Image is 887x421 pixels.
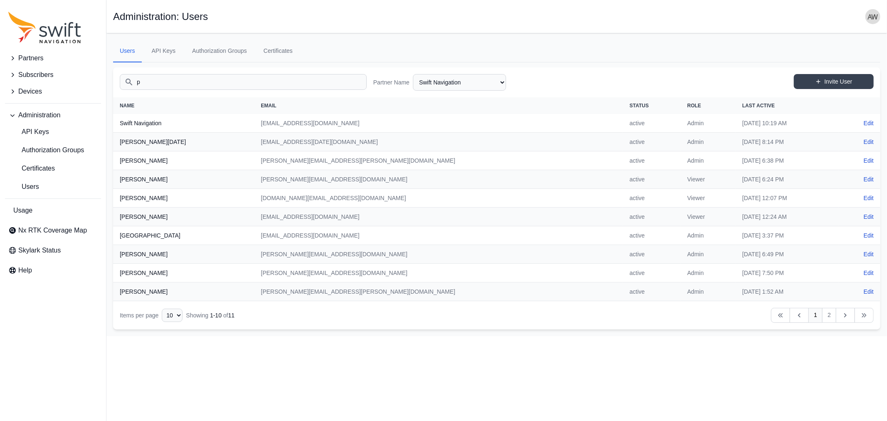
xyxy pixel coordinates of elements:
[623,97,681,114] th: Status
[113,40,142,62] a: Users
[736,189,839,208] td: [DATE] 12:07 PM
[8,163,55,173] span: Certificates
[864,250,874,258] a: Edit
[623,151,681,170] td: active
[864,194,874,202] a: Edit
[18,265,32,275] span: Help
[113,208,254,226] th: [PERSON_NAME]
[5,262,101,279] a: Help
[254,208,623,226] td: [EMAIL_ADDRESS][DOMAIN_NAME]
[5,124,101,140] a: API Keys
[864,156,874,165] a: Edit
[5,67,101,83] button: Subscribers
[254,189,623,208] td: [DOMAIN_NAME][EMAIL_ADDRESS][DOMAIN_NAME]
[113,97,254,114] th: Name
[254,151,623,170] td: [PERSON_NAME][EMAIL_ADDRESS][PERSON_NAME][DOMAIN_NAME]
[18,245,61,255] span: Skylark Status
[120,74,367,90] input: Search
[736,208,839,226] td: [DATE] 12:24 AM
[623,245,681,264] td: active
[5,160,101,177] a: Certificates
[681,97,736,114] th: Role
[113,151,254,170] th: [PERSON_NAME]
[681,282,736,301] td: Admin
[185,40,254,62] a: Authorization Groups
[681,189,736,208] td: Viewer
[736,226,839,245] td: [DATE] 3:37 PM
[8,182,39,192] span: Users
[254,282,623,301] td: [PERSON_NAME][EMAIL_ADDRESS][PERSON_NAME][DOMAIN_NAME]
[113,264,254,282] th: [PERSON_NAME]
[162,309,183,322] select: Display Limit
[113,226,254,245] th: [GEOGRAPHIC_DATA]
[210,312,222,319] span: 1 - 10
[113,170,254,189] th: [PERSON_NAME]
[736,114,839,133] td: [DATE] 10:19 AM
[864,119,874,127] a: Edit
[254,97,623,114] th: Email
[113,133,254,151] th: [PERSON_NAME][DATE]
[681,133,736,151] td: Admin
[681,264,736,282] td: Admin
[623,282,681,301] td: active
[736,151,839,170] td: [DATE] 6:38 PM
[681,151,736,170] td: Admin
[864,231,874,240] a: Edit
[681,245,736,264] td: Admin
[5,178,101,195] a: Users
[736,282,839,301] td: [DATE] 1:52 AM
[18,110,60,120] span: Administration
[623,133,681,151] td: active
[254,170,623,189] td: [PERSON_NAME][EMAIL_ADDRESS][DOMAIN_NAME]
[373,78,410,87] label: Partner Name
[623,189,681,208] td: active
[736,245,839,264] td: [DATE] 6:49 PM
[681,114,736,133] td: Admin
[865,9,880,24] img: user photo
[5,142,101,158] a: Authorization Groups
[5,107,101,124] button: Administration
[254,226,623,245] td: [EMAIL_ADDRESS][DOMAIN_NAME]
[186,311,235,319] div: Showing of
[8,127,49,137] span: API Keys
[18,225,87,235] span: Nx RTK Coverage Map
[18,87,42,97] span: Devices
[623,114,681,133] td: active
[681,170,736,189] td: Viewer
[113,12,208,22] h1: Administration: Users
[864,269,874,277] a: Edit
[5,83,101,100] button: Devices
[5,222,101,239] a: Nx RTK Coverage Map
[794,74,874,89] a: Invite User
[13,206,32,215] span: Usage
[681,208,736,226] td: Viewer
[736,97,839,114] th: Last Active
[18,70,53,80] span: Subscribers
[228,312,235,319] span: 11
[864,287,874,296] a: Edit
[254,133,623,151] td: [EMAIL_ADDRESS][DATE][DOMAIN_NAME]
[113,189,254,208] th: [PERSON_NAME]
[120,312,158,319] span: Items per page
[413,74,506,91] select: Partner Name
[257,40,299,62] a: Certificates
[822,308,836,323] a: 2
[681,226,736,245] td: Admin
[623,226,681,245] td: active
[145,40,183,62] a: API Keys
[5,202,101,219] a: Usage
[623,264,681,282] td: active
[864,138,874,146] a: Edit
[864,175,874,183] a: Edit
[623,170,681,189] td: active
[623,208,681,226] td: active
[254,245,623,264] td: [PERSON_NAME][EMAIL_ADDRESS][DOMAIN_NAME]
[808,308,823,323] a: 1
[736,170,839,189] td: [DATE] 6:24 PM
[113,114,254,133] th: Swift Navigation
[8,145,84,155] span: Authorization Groups
[5,242,101,259] a: Skylark Status
[113,245,254,264] th: [PERSON_NAME]
[113,282,254,301] th: [PERSON_NAME]
[113,301,880,329] nav: Table navigation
